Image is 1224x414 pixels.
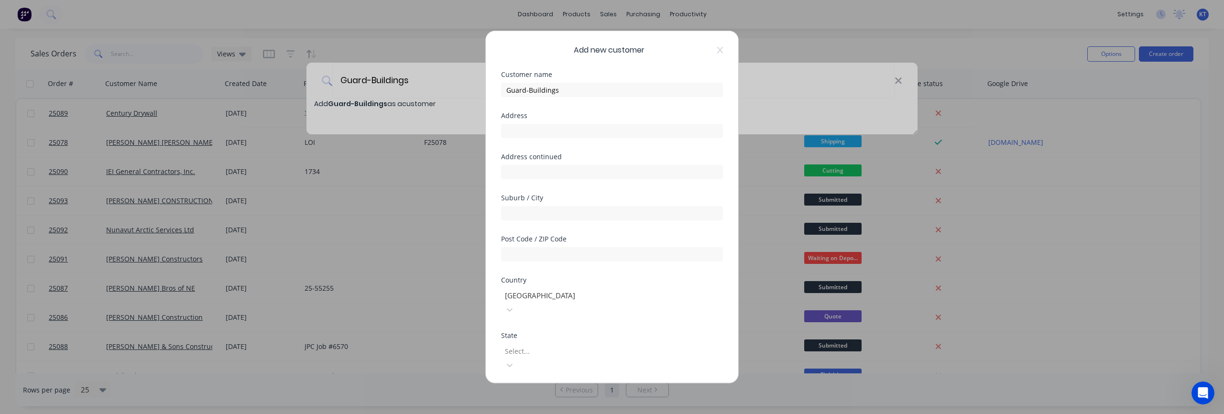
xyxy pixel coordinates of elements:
[501,153,723,160] div: Address continued
[501,277,723,283] div: Country
[501,236,723,242] div: Post Code / ZIP Code
[574,44,645,56] span: Add new customer
[56,5,137,21] h1: Share it with us
[6,4,24,22] button: go back
[501,332,723,339] div: State
[168,4,185,22] div: Close
[1191,381,1214,404] iframe: Intercom live chat
[501,195,723,201] div: Suburb / City
[501,71,723,78] div: Customer name
[501,112,723,119] div: Address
